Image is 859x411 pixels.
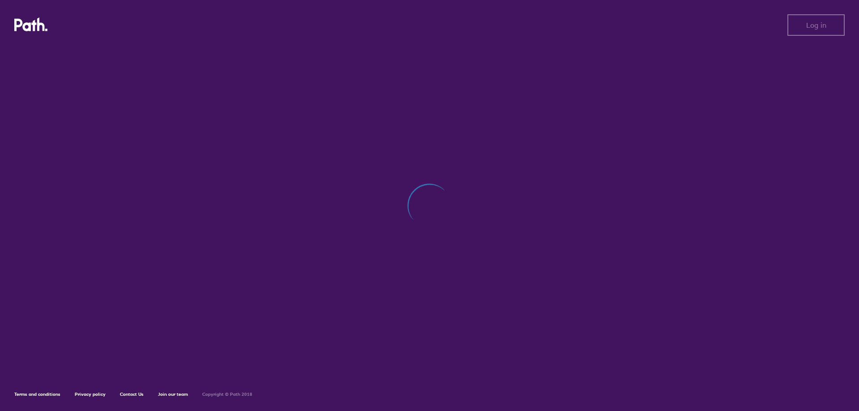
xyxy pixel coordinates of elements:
[806,21,826,29] span: Log in
[75,391,106,397] a: Privacy policy
[787,14,845,36] button: Log in
[14,391,60,397] a: Terms and conditions
[158,391,188,397] a: Join our team
[120,391,144,397] a: Contact Us
[202,392,252,397] h6: Copyright © Path 2018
